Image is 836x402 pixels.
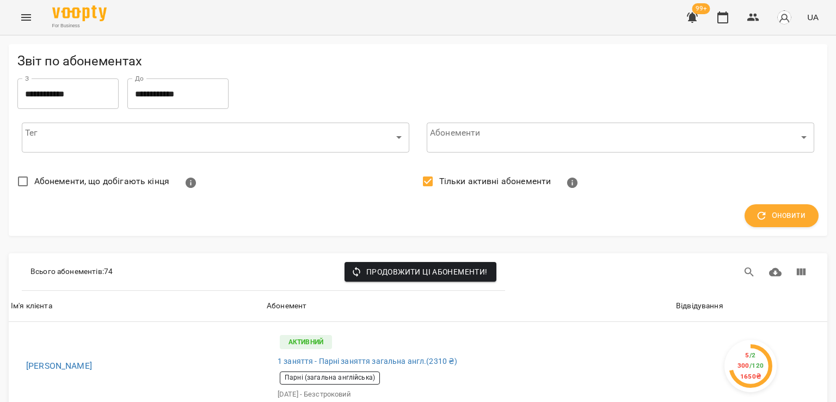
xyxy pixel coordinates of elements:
button: Вигляд колонок [788,259,814,285]
span: Парні (загальна англійська) [280,373,379,382]
div: Абонемент [267,300,306,313]
div: Table Toolbar [9,253,827,291]
span: Відвідування [676,300,825,313]
span: 300 [737,362,764,369]
button: Показати абонементи з 3 або менше відвідуваннями або що закінчуються протягом 7 днів [178,170,204,196]
div: ​ [427,122,814,153]
div: Відвідування [676,300,723,313]
p: Активний [280,335,332,349]
span: Оновити [758,209,806,223]
button: Показувати тільки абонементи з залишком занять або з відвідуваннями. Активні абонементи - це ті, ... [560,170,586,196]
img: Voopty Logo [52,5,107,21]
h6: [PERSON_NAME] [26,358,256,374]
img: avatar_s.png [777,10,792,25]
span: For Business [52,22,107,29]
button: Пошук [736,259,763,285]
button: Оновити [745,204,819,227]
div: 5 1650 ₴ [737,350,764,382]
span: Тільки активні абонементи [439,175,551,188]
button: UA [803,7,823,27]
div: ​ [22,122,409,153]
span: Абонементи, що добігають кінця [34,175,169,188]
p: Всього абонементів : 74 [30,266,113,277]
div: Сортувати [676,300,723,313]
p: [DATE] - Безстроковий [278,389,661,400]
div: Сортувати [11,300,52,313]
a: [PERSON_NAME] [17,358,256,374]
span: Абонемент [267,300,672,313]
span: / 2 [749,351,756,359]
span: 1 заняття - Парні заняття загальна англ. ( 2310 ₴ ) [278,356,457,367]
div: Сортувати [267,300,306,313]
span: 99+ [692,3,710,14]
span: Ім'я клієнта [11,300,262,313]
span: UA [807,11,819,23]
h5: Звіт по абонементах [17,53,819,70]
button: Завантажити CSV [763,259,789,285]
span: / 120 [749,362,764,369]
span: Продовжити ці абонементи! [353,265,488,278]
button: Menu [13,4,39,31]
div: Ім'я клієнта [11,300,52,313]
button: Продовжити ці абонементи! [345,262,496,282]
